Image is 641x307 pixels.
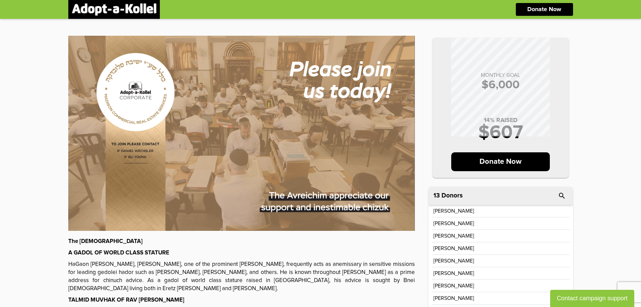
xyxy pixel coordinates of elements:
strong: TALMID MUVHAK OF RAV [PERSON_NAME] [68,297,184,303]
p: Donate Now [451,152,550,171]
p: $ [439,79,562,91]
p: MONTHLY GOAL [439,72,562,78]
p: Donors [441,192,463,199]
img: GTMl8Zazyd.uwf9jX4LSx.jpg [68,36,415,231]
p: [PERSON_NAME] [433,246,474,251]
i: search [558,192,566,200]
strong: A GADOL OF WORLD CLASS STATURE [68,250,169,256]
p: Donate Now [527,6,561,12]
p: [PERSON_NAME] [433,221,474,226]
p: [PERSON_NAME] [433,258,474,264]
span: 13 [433,192,440,199]
p: [PERSON_NAME] [433,208,474,214]
img: logonobg.png [72,3,156,16]
p: [PERSON_NAME] [433,233,474,239]
button: Contact campaign support [550,290,634,307]
strong: The [DEMOGRAPHIC_DATA] [68,239,143,244]
p: [PERSON_NAME] [433,271,474,276]
p: [PERSON_NAME] [433,296,474,301]
p: HaGaon [PERSON_NAME], [PERSON_NAME], one of the prominent [PERSON_NAME], frequently acts as anemi... [68,260,415,293]
p: [PERSON_NAME] [433,283,474,288]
